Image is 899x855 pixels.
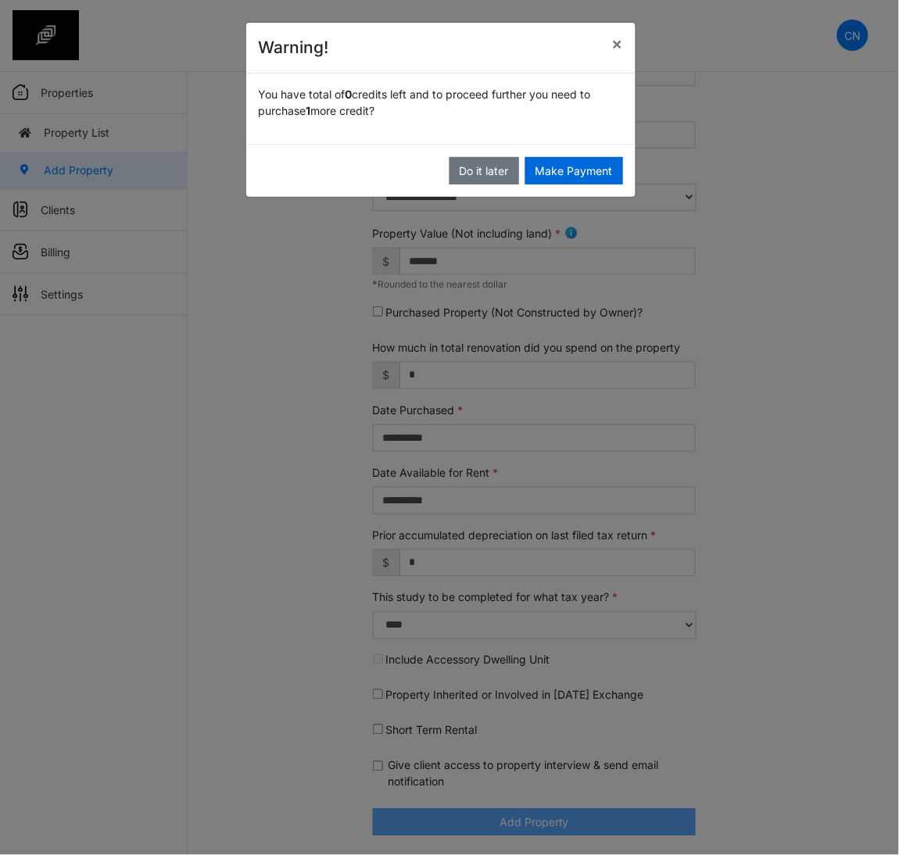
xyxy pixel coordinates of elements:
[259,86,623,119] p: You have total of credits left and to proceed further you need to purchase more credit?
[306,104,311,117] span: 1
[612,34,623,53] span: ×
[525,157,623,184] button: Make Payment
[346,88,353,101] span: 0
[449,157,519,184] button: Do it later
[600,23,636,64] button: Close
[259,35,329,60] h4: Warning!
